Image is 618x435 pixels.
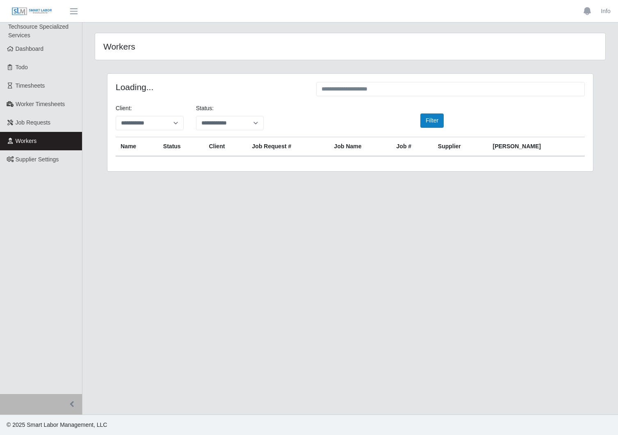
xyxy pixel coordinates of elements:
[11,7,52,16] img: SLM Logo
[158,137,204,156] th: Status
[597,7,614,16] a: Info
[16,45,44,52] span: Dashboard
[16,64,28,70] span: Todo
[433,137,488,156] th: Supplier
[329,137,392,156] th: Job Name
[8,23,68,39] span: Techsource Specialized Services
[204,137,247,156] th: Client
[16,82,45,89] span: Timesheets
[16,101,65,107] span: Worker Timesheets
[16,119,51,126] span: Job Requests
[103,41,302,52] h4: Workers
[116,104,132,113] label: Client:
[247,137,329,156] th: Job Request #
[16,156,59,163] span: Supplier Settings
[488,137,585,156] th: [PERSON_NAME]
[196,104,214,113] label: Status:
[392,137,433,156] th: Job #
[7,421,107,428] span: © 2025 Smart Labor Management, LLC
[116,82,304,92] h4: Loading...
[420,113,444,128] button: Filter
[16,138,37,144] span: Workers
[116,137,158,156] th: Name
